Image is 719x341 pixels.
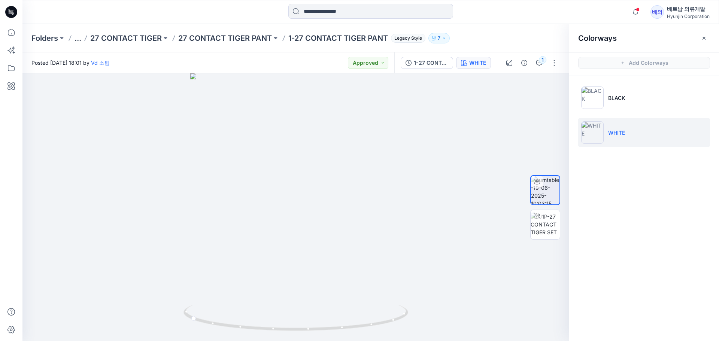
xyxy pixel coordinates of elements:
div: Hyunjin Corporation [667,13,710,19]
p: 7 [438,34,440,42]
div: 베의 [650,5,664,19]
div: 1-27 CONTACT TIGER PANT [414,59,448,67]
img: BLACK [581,86,604,109]
span: Posted [DATE] 18:01 by [31,59,110,67]
a: 27 CONTACT TIGER PANT [178,33,272,43]
div: WHITE [469,59,486,67]
a: Folders [31,33,58,43]
button: 1-27 CONTACT TIGER PANT [401,57,453,69]
p: 1-27 CONTACT TIGER PANT [288,33,388,43]
img: 1J1P-27 CONTACT TIGER SET [531,213,560,236]
button: ... [75,33,81,43]
p: BLACK [608,94,625,102]
button: Details [518,57,530,69]
img: WHITE [581,121,604,144]
a: 27 CONTACT TIGER [90,33,162,43]
h2: Colorways [578,34,617,43]
a: Vd 소팀 [91,60,110,66]
div: 베트남 의류개발 [667,4,710,13]
span: Legacy Style [391,34,425,43]
div: 1 [539,56,546,64]
p: WHITE [608,129,625,137]
button: Legacy Style [388,33,425,43]
button: 1 [533,57,545,69]
button: WHITE [456,57,491,69]
button: 7 [428,33,450,43]
img: turntable-19-06-2025-10:03:15 [531,176,559,204]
